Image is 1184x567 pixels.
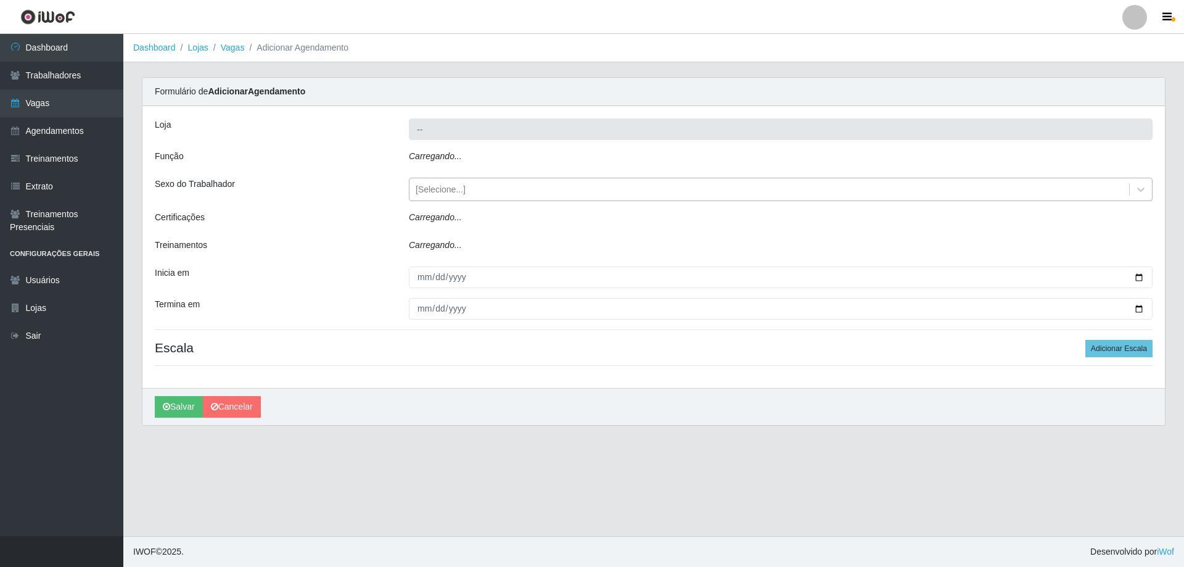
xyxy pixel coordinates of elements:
[155,178,235,191] label: Sexo do Trabalhador
[20,9,75,25] img: CoreUI Logo
[155,298,200,311] label: Termina em
[244,41,348,54] li: Adicionar Agendamento
[155,118,171,131] label: Loja
[409,240,462,250] i: Carregando...
[123,34,1184,62] nav: breadcrumb
[155,267,189,279] label: Inicia em
[155,340,1153,355] h4: Escala
[187,43,208,52] a: Lojas
[1090,545,1174,558] span: Desenvolvido por
[409,151,462,161] i: Carregando...
[1157,547,1174,557] a: iWof
[155,211,205,224] label: Certificações
[221,43,245,52] a: Vagas
[133,43,176,52] a: Dashboard
[142,78,1165,106] div: Formulário de
[203,396,261,418] a: Cancelar
[133,547,156,557] span: IWOF
[208,86,305,96] strong: Adicionar Agendamento
[409,212,462,222] i: Carregando...
[155,396,203,418] button: Salvar
[409,267,1153,288] input: 00/00/0000
[1085,340,1153,357] button: Adicionar Escala
[409,298,1153,320] input: 00/00/0000
[133,545,184,558] span: © 2025 .
[155,150,184,163] label: Função
[155,239,207,252] label: Treinamentos
[416,183,466,196] div: [Selecione...]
